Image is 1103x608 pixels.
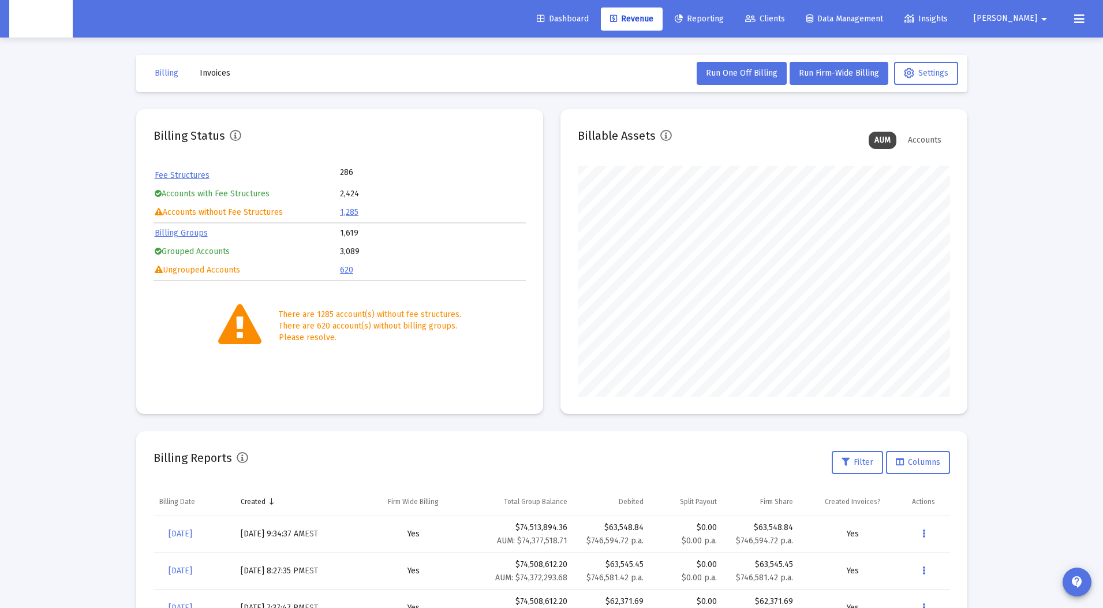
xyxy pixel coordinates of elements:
[340,167,432,178] td: 286
[869,132,896,149] div: AUM
[904,68,948,78] span: Settings
[895,8,957,31] a: Insights
[886,451,950,474] button: Columns
[797,8,892,31] a: Data Management
[799,68,879,78] span: Run Firm-Wide Billing
[504,497,567,506] div: Total Group Balance
[235,488,361,516] td: Column Created
[241,565,355,577] div: [DATE] 8:27:35 PM
[578,126,656,145] h2: Billable Assets
[155,204,339,221] td: Accounts without Fee Structures
[190,62,240,85] button: Invoices
[805,528,900,540] div: Yes
[894,62,958,85] button: Settings
[305,566,318,576] small: EST
[706,68,777,78] span: Run One Off Billing
[697,62,787,85] button: Run One Off Billing
[466,488,573,516] td: Column Total Group Balance
[728,522,793,534] div: $63,548.84
[902,132,947,149] div: Accounts
[159,523,201,546] a: [DATE]
[159,559,201,583] a: [DATE]
[680,497,717,506] div: Split Payout
[655,522,717,547] div: $0.00
[745,14,785,24] span: Clients
[760,497,793,506] div: Firm Share
[154,449,232,467] h2: Billing Reports
[736,8,794,31] a: Clients
[832,451,883,474] button: Filter
[805,565,900,577] div: Yes
[619,497,644,506] div: Debited
[675,14,724,24] span: Reporting
[340,265,353,275] a: 620
[169,566,192,576] span: [DATE]
[495,573,567,583] small: AUM: $74,372,293.68
[537,14,589,24] span: Dashboard
[154,126,225,145] h2: Billing Status
[736,536,793,546] small: $746,594.72 p.a.
[579,559,644,570] div: $63,545.45
[18,8,64,31] img: Dashboard
[154,488,235,516] td: Column Billing Date
[736,573,793,583] small: $746,581.42 p.a.
[649,488,723,516] td: Column Split Payout
[159,497,195,506] div: Billing Date
[573,488,649,516] td: Column Debited
[682,573,717,583] small: $0.00 p.a.
[896,457,940,467] span: Columns
[610,14,653,24] span: Revenue
[340,225,525,242] td: 1,619
[790,62,888,85] button: Run Firm-Wide Billing
[155,243,339,260] td: Grouped Accounts
[305,529,318,539] small: EST
[155,170,210,180] a: Fee Structures
[586,536,644,546] small: $746,594.72 p.a.
[906,488,950,516] td: Column Actions
[842,457,873,467] span: Filter
[1070,575,1084,589] mat-icon: contact_support
[799,488,906,516] td: Column Created Invoices?
[655,559,717,584] div: $0.00
[241,497,266,506] div: Created
[728,559,793,570] div: $63,545.45
[960,7,1065,30] button: [PERSON_NAME]
[155,262,339,279] td: Ungrouped Accounts
[904,14,948,24] span: Insights
[579,596,644,607] div: $62,371.69
[340,185,525,203] td: 2,424
[912,497,935,506] div: Actions
[825,497,881,506] div: Created Invoices?
[340,207,358,217] a: 1,285
[974,14,1037,24] span: [PERSON_NAME]
[279,332,461,344] div: Please resolve.
[145,62,188,85] button: Billing
[528,8,598,31] a: Dashboard
[279,309,461,320] div: There are 1285 account(s) without fee structures.
[367,528,460,540] div: Yes
[586,573,644,583] small: $746,581.42 p.a.
[682,536,717,546] small: $0.00 p.a.
[579,522,644,534] div: $63,548.84
[497,536,567,546] small: AUM: $74,377,518.71
[723,488,799,516] td: Column Firm Share
[472,559,567,584] div: $74,508,612.20
[367,565,460,577] div: Yes
[155,228,208,238] a: Billing Groups
[361,488,466,516] td: Column Firm Wide Billing
[241,528,355,540] div: [DATE] 9:34:37 AM
[340,243,525,260] td: 3,089
[279,320,461,332] div: There are 620 account(s) without billing groups.
[155,68,178,78] span: Billing
[1037,8,1051,31] mat-icon: arrow_drop_down
[169,529,192,539] span: [DATE]
[155,185,339,203] td: Accounts with Fee Structures
[806,14,883,24] span: Data Management
[665,8,733,31] a: Reporting
[601,8,663,31] a: Revenue
[728,596,793,607] div: $62,371.69
[472,522,567,547] div: $74,513,894.36
[388,497,439,506] div: Firm Wide Billing
[200,68,230,78] span: Invoices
